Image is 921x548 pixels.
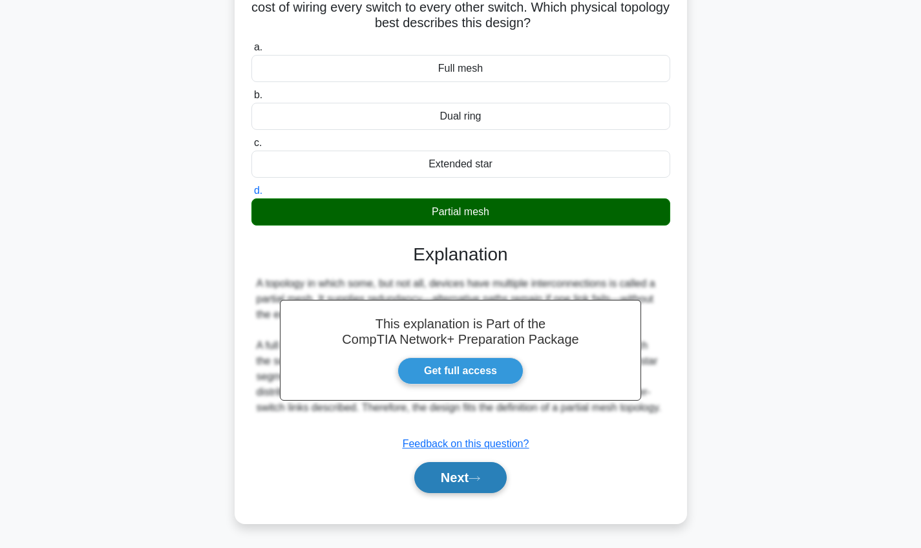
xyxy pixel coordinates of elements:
a: Feedback on this question? [403,438,529,449]
a: Get full access [397,357,524,385]
h3: Explanation [259,244,662,266]
span: a. [254,41,262,52]
button: Next [414,462,507,493]
div: Extended star [251,151,670,178]
span: c. [254,137,262,148]
div: Full mesh [251,55,670,82]
div: A topology in which some, but not all, devices have multiple interconnections is called a partial... [257,276,665,416]
div: Dual ring [251,103,670,130]
span: b. [254,89,262,100]
span: d. [254,185,262,196]
div: Partial mesh [251,198,670,226]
